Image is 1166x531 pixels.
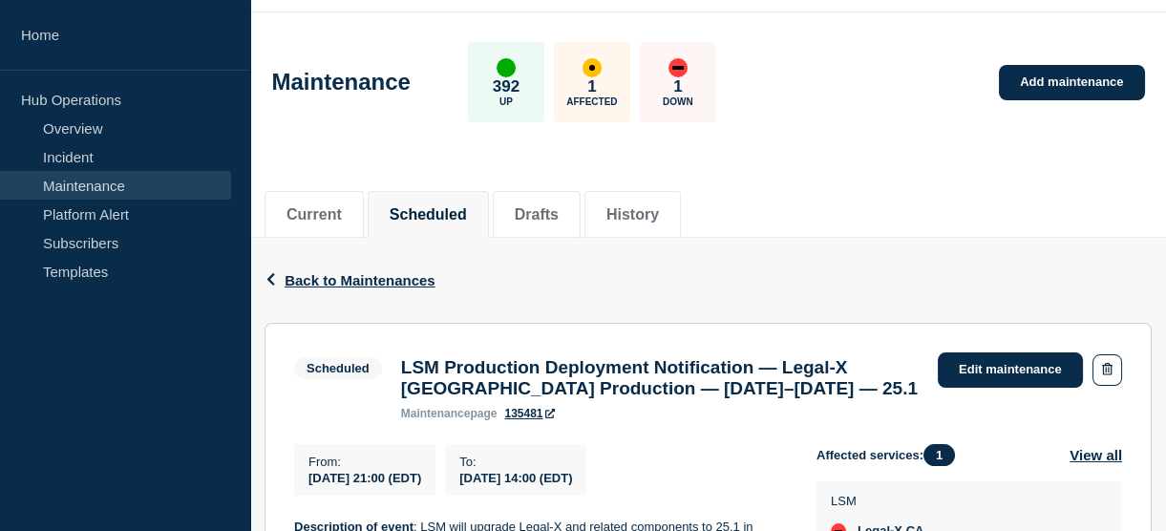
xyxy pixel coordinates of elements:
h3: LSM Production Deployment Notification — Legal-X [GEOGRAPHIC_DATA] Production — [DATE]–[DATE] — 25.1 [401,357,919,399]
p: 1 [587,77,596,96]
div: affected [583,58,602,77]
button: Back to Maintenances [265,272,435,288]
button: Drafts [515,206,559,223]
span: [DATE] 21:00 (EDT) [308,471,421,485]
a: Add maintenance [999,65,1144,100]
p: Up [499,96,513,107]
a: 135481 [504,407,554,420]
button: History [606,206,659,223]
p: From : [308,455,421,469]
button: View all [1070,444,1122,466]
span: maintenance [401,407,471,420]
a: Edit maintenance [938,352,1083,388]
div: down [668,58,688,77]
p: LSM [831,494,923,508]
span: 1 [923,444,955,466]
span: Back to Maintenances [285,272,435,288]
h1: Maintenance [272,69,411,96]
span: [DATE] 14:00 (EDT) [459,471,572,485]
p: Down [663,96,693,107]
span: Scheduled [294,357,382,379]
button: Current [286,206,342,223]
span: Affected services: [816,444,965,466]
div: up [497,58,516,77]
p: page [401,407,498,420]
p: To : [459,455,572,469]
p: 1 [673,77,682,96]
button: Scheduled [390,206,467,223]
p: 392 [493,77,519,96]
p: Affected [566,96,617,107]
